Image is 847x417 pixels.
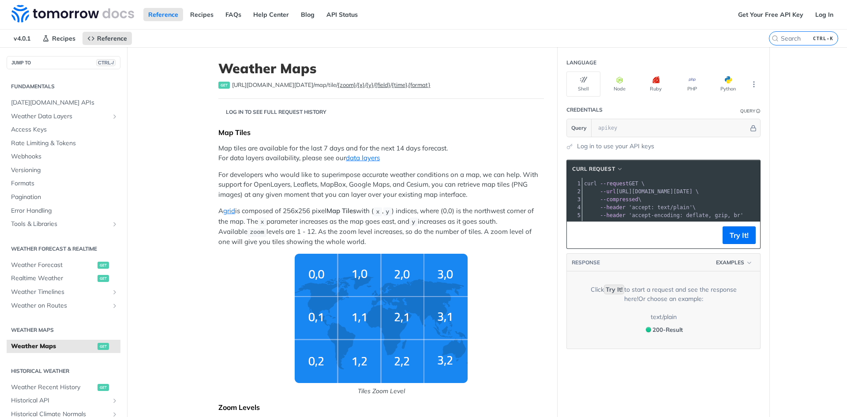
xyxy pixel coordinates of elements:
[11,301,109,310] span: Weather on Routes
[7,272,120,285] a: Realtime Weatherget
[11,125,118,134] span: Access Keys
[572,165,615,173] span: cURL Request
[11,342,95,351] span: Weather Maps
[366,81,374,88] label: {y}
[11,112,109,121] span: Weather Data Layers
[218,60,544,76] h1: Weather Maps
[11,98,118,107] span: [DATE][DOMAIN_NAME] APIs
[322,8,363,21] a: API Status
[52,34,75,42] span: Recipes
[408,81,431,88] label: {format}
[7,123,120,136] a: Access Keys
[392,81,407,88] label: {time}
[7,259,120,272] a: Weather Forecastget
[11,139,118,148] span: Rate Limiting & Tokens
[584,180,597,187] span: curl
[97,262,109,269] span: get
[594,119,749,137] input: apikey
[600,204,626,210] span: --header
[218,403,544,412] div: Zoom Levels
[7,137,120,150] a: Rate Limiting & Tokens
[7,326,120,334] h2: Weather Maps
[567,180,582,188] div: 1
[711,71,745,97] button: Python
[375,81,390,88] label: {field}
[7,340,120,353] a: Weather Mapsget
[567,188,582,195] div: 2
[567,195,582,203] div: 3
[600,180,629,187] span: --request
[566,106,603,114] div: Credentials
[9,32,35,45] span: v4.0.1
[326,207,356,215] strong: Map Tiles
[7,204,120,218] a: Error Handling
[772,35,779,42] svg: Search
[569,165,626,173] button: cURL Request
[580,285,747,304] div: Click to start a request and see the response here! Or choose an example:
[218,143,544,163] p: Map tiles are available for the last 7 days and for the next 14 days forecast. For data layers av...
[584,180,645,187] span: GET \
[337,81,356,88] label: {zoom}
[11,5,134,23] img: Tomorrow.io Weather API Docs
[571,229,584,242] button: Copy to clipboard
[248,8,294,21] a: Help Center
[603,71,637,97] button: Node
[96,59,116,66] span: CTRL-/
[11,166,118,175] span: Versioning
[11,274,95,283] span: Realtime Weather
[733,8,808,21] a: Get Your Free API Key
[111,113,118,120] button: Show subpages for Weather Data Layers
[376,208,379,215] span: x
[11,179,118,188] span: Formats
[11,261,95,270] span: Weather Forecast
[143,8,183,21] a: Reference
[584,196,641,203] span: \
[7,83,120,90] h2: Fundamentals
[357,81,365,88] label: {x}
[11,152,118,161] span: Webhooks
[652,326,683,333] span: 200 - Result
[7,299,120,312] a: Weather on RoutesShow subpages for Weather on Routes
[750,80,758,88] svg: More ellipsis
[646,327,651,332] span: 200
[260,219,264,225] span: x
[7,164,120,177] a: Versioning
[232,81,431,90] span: https://api.tomorrow.io/v4/map/tile/{zoom}/{x}/{y}/{field}/{time}.{format}
[811,34,836,43] kbd: CTRL-K
[185,8,218,21] a: Recipes
[7,286,120,299] a: Weather TimelinesShow subpages for Weather Timelines
[747,78,761,91] button: More Languages
[567,211,582,219] div: 5
[567,119,592,137] button: Query
[11,288,109,297] span: Weather Timelines
[571,258,600,267] button: RESPONSE
[97,275,109,282] span: get
[11,220,109,229] span: Tools & Libraries
[111,397,118,404] button: Show subpages for Historical API
[651,312,677,322] div: text/plain
[740,108,761,114] div: QueryInformation
[713,258,756,267] button: Examples
[639,71,673,97] button: Ruby
[11,207,118,215] span: Error Handling
[7,245,120,253] h2: Weather Forecast & realtime
[567,203,582,211] div: 4
[218,128,544,137] div: Map Tiles
[629,212,743,218] span: 'accept-encoding: deflate, gzip, br'
[97,34,127,42] span: Reference
[296,8,319,21] a: Blog
[7,191,120,204] a: Pagination
[7,177,120,190] a: Formats
[604,285,624,294] code: Try It!
[97,384,109,391] span: get
[111,302,118,309] button: Show subpages for Weather on Routes
[218,206,544,247] p: A is composed of 256x256 pixel with ( , ) indices, where (0,0) is the northwest corner of the map...
[716,259,744,267] span: Examples
[11,396,109,405] span: Historical API
[7,394,120,407] a: Historical APIShow subpages for Historical API
[749,124,758,132] button: Hide
[111,221,118,228] button: Show subpages for Tools & Libraries
[412,219,415,225] span: y
[218,170,544,200] p: For developers who would like to superimpose accurate weather conditions on a map, we can help. W...
[810,8,838,21] a: Log In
